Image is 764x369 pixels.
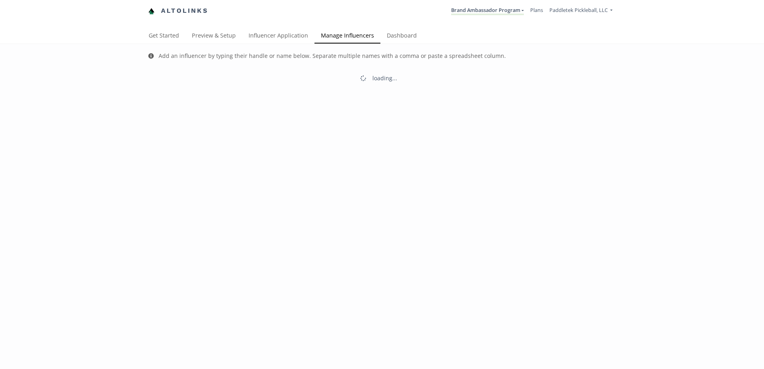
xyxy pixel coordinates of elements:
a: Brand Ambassador Program [451,6,524,15]
a: Get Started [142,28,185,44]
div: loading... [372,74,397,82]
a: Dashboard [380,28,423,44]
a: Preview & Setup [185,28,242,44]
span: Paddletek Pickleball, LLC [549,6,608,14]
a: Paddletek Pickleball, LLC [549,6,613,16]
a: Plans [530,6,543,14]
a: Manage Influencers [314,28,380,44]
img: favicon-32x32.png [148,8,155,14]
div: Add an influencer by typing their handle or name below. Separate multiple names with a comma or p... [159,52,506,60]
a: Altolinks [148,4,208,18]
a: Influencer Application [242,28,314,44]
